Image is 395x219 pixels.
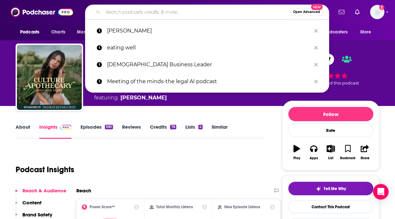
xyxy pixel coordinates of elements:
[290,8,323,16] button: Open AdvancedNew
[107,56,311,73] p: Christian Business Leader
[356,141,373,164] button: Share
[328,156,333,160] div: List
[310,156,318,160] div: Apps
[22,200,42,206] p: Content
[198,125,203,129] div: 4
[212,124,228,139] a: Similar
[39,124,71,139] a: InsightsPodchaser Pro
[94,86,167,102] div: A podcast
[379,5,384,10] svg: Add a profile image
[60,125,71,130] img: Podchaser Pro
[105,125,113,129] div: 590
[370,5,384,19] span: Logged in as cnagle
[117,87,127,93] span: and
[293,10,320,14] span: Open Advanced
[107,22,311,39] p: alex clark
[77,28,100,37] span: Monitoring
[80,124,113,139] a: Episodes590
[293,156,300,160] div: Play
[127,87,146,93] a: Fitness
[352,6,362,18] a: Show notifications dropdown
[85,39,329,56] a: eating well
[170,125,176,129] div: 76
[288,182,373,195] button: tell me why sparkleTell Me Why
[22,212,52,218] p: Brand Safety
[185,124,203,139] a: Lists4
[322,141,339,164] button: List
[339,141,356,164] button: Bookmark
[15,200,42,212] button: Content
[85,73,329,90] a: Meeting of the minds-the legal AI podcast
[370,5,384,19] button: Show profile menu
[288,200,373,213] a: Contact This Podcast
[76,187,91,194] h2: Reach
[373,184,389,200] div: Open Intercom Messenger
[288,124,373,137] div: Rate
[311,4,323,10] span: New
[288,141,305,164] button: Play
[120,94,167,102] a: Alex Clark
[15,187,66,200] button: Reach & Audience
[85,5,329,19] div: Search podcasts, credits, & more...
[370,5,384,19] img: User Profile
[94,94,167,102] span: featuring
[107,39,311,56] p: eating well
[282,49,379,90] div: 77 1 personrated this podcast
[224,205,260,209] h2: New Episode Listens
[305,141,322,164] button: Apps
[47,26,69,38] a: Charts
[288,107,373,121] button: Follow
[17,45,82,110] img: Culture Apothecary with Alex Clark
[20,28,39,37] span: Podcasts
[156,205,193,209] h2: Total Monthly Listens
[51,28,65,37] span: Charts
[360,28,371,37] span: More
[356,26,379,38] button: open menu
[85,56,329,73] a: [DEMOGRAPHIC_DATA] Business Leader
[72,26,108,38] button: open menu
[103,7,290,17] input: Search podcasts, credits, & more...
[360,156,369,160] div: Share
[316,28,348,37] span: For Podcasters
[11,6,73,18] img: Podchaser - Follow, Share and Rate Podcasts
[16,26,48,38] button: open menu
[324,186,346,191] span: Tell Me Why
[16,124,30,139] a: About
[150,124,176,139] a: Credits76
[316,186,321,191] img: tell me why sparkle
[122,124,141,139] a: Reviews
[85,22,329,39] a: [PERSON_NAME]
[321,81,359,85] span: rated this podcast
[340,156,355,160] div: Bookmark
[107,73,311,90] p: Meeting of the minds-the legal AI podcast
[90,205,115,209] h2: Power Score™
[16,165,74,174] h1: Podcast Insights
[22,187,66,194] p: Reach & Audience
[99,87,117,93] a: Health
[336,6,347,18] a: Show notifications dropdown
[312,26,357,38] button: open menu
